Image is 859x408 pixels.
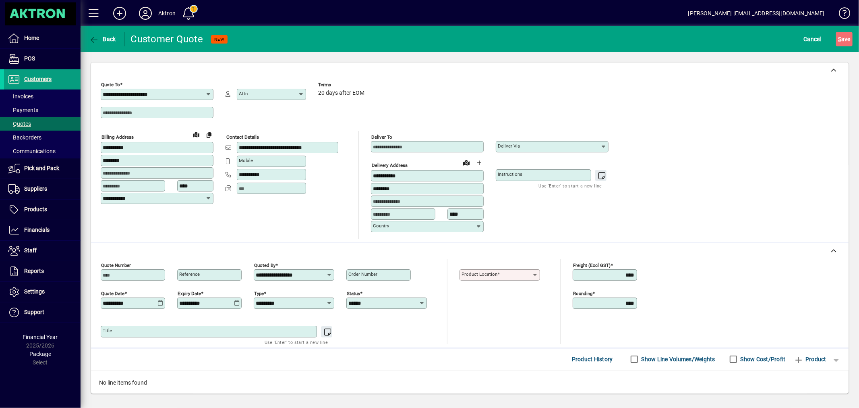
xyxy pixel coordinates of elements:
button: Copy to Delivery address [203,128,215,141]
mat-hint: Use 'Enter' to start a new line [265,337,328,347]
span: Package [29,351,51,357]
mat-label: Quote To [101,82,120,87]
span: POS [24,55,35,62]
span: Payments [8,107,38,113]
span: Home [24,35,39,41]
span: Cancel [804,33,822,46]
mat-label: Country [373,223,389,229]
span: Back [89,36,116,42]
a: View on map [460,156,473,169]
button: Add [107,6,132,21]
span: Backorders [8,134,41,141]
a: Invoices [4,90,81,103]
span: NEW [214,37,224,42]
span: Pick and Pack [24,165,59,171]
span: Products [24,206,47,212]
a: Financials [4,220,81,240]
a: Knowledge Base [833,2,849,28]
div: [PERSON_NAME] [EMAIL_ADDRESS][DOMAIN_NAME] [688,7,825,20]
a: View on map [190,128,203,141]
span: S [838,36,841,42]
mat-label: Quoted by [254,262,275,268]
mat-label: Product location [462,271,497,277]
span: Financials [24,227,50,233]
a: Home [4,28,81,48]
a: Staff [4,241,81,261]
mat-label: Mobile [239,158,253,163]
span: ave [838,33,851,46]
span: Support [24,309,44,315]
span: Reports [24,268,44,274]
label: Show Line Volumes/Weights [640,355,715,363]
div: Customer Quote [131,33,203,46]
app-page-header-button: Back [81,32,125,46]
a: Payments [4,103,81,117]
span: Settings [24,288,45,295]
span: Staff [24,247,37,254]
span: 20 days after EOM [318,90,364,96]
button: Product History [569,352,616,366]
mat-label: Expiry date [178,290,201,296]
div: No line items found [91,371,849,395]
mat-label: Order number [348,271,377,277]
a: Communications [4,144,81,158]
label: Show Cost/Profit [739,355,786,363]
button: Profile [132,6,158,21]
div: Aktron [158,7,176,20]
span: Suppliers [24,185,47,192]
a: Products [4,200,81,220]
button: Back [87,32,118,46]
a: Suppliers [4,179,81,199]
mat-label: Freight (excl GST) [573,262,611,268]
button: Choose address [473,156,486,169]
mat-label: Title [103,328,112,333]
mat-label: Rounding [573,290,592,296]
button: Cancel [802,32,824,46]
mat-label: Status [347,290,360,296]
span: Terms [318,82,366,87]
a: Pick and Pack [4,158,81,179]
button: Save [836,32,853,46]
mat-label: Deliver To [371,134,392,140]
mat-label: Reference [179,271,200,277]
a: Settings [4,282,81,302]
a: Backorders [4,131,81,144]
mat-label: Attn [239,91,248,96]
span: Invoices [8,93,33,100]
span: Product History [572,353,613,366]
mat-hint: Use 'Enter' to start a new line [539,181,602,190]
a: Reports [4,261,81,281]
a: Quotes [4,117,81,131]
button: Product [790,352,830,366]
mat-label: Type [254,290,264,296]
a: Support [4,302,81,323]
mat-label: Deliver via [498,143,520,149]
mat-label: Instructions [498,171,522,177]
span: Financial Year [23,334,58,340]
a: POS [4,49,81,69]
span: Communications [8,148,56,154]
mat-label: Quote date [101,290,124,296]
mat-label: Quote number [101,262,131,268]
span: Product [794,353,826,366]
span: Customers [24,76,52,82]
span: Quotes [8,121,31,127]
